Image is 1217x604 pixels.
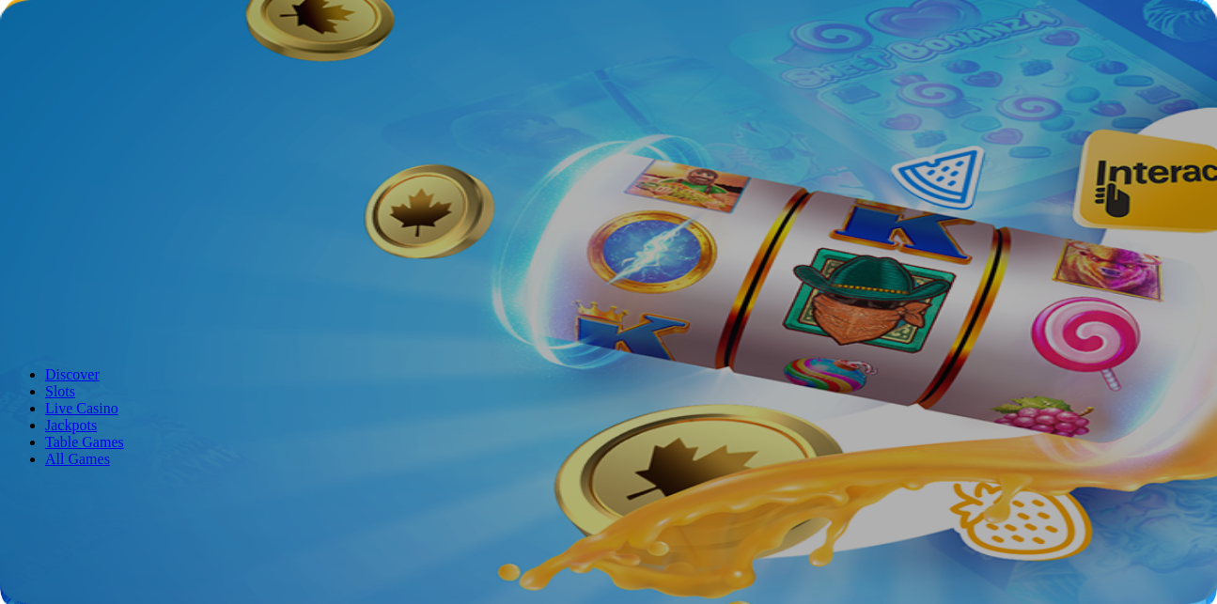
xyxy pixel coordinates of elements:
a: Live Casino [45,400,118,416]
a: Table Games [45,434,124,450]
header: Lobby [8,334,1209,503]
a: Slots [45,383,75,399]
span: All Games [45,451,110,467]
nav: Lobby [8,334,1209,468]
a: Discover [45,366,100,382]
a: Jackpots [45,417,97,433]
